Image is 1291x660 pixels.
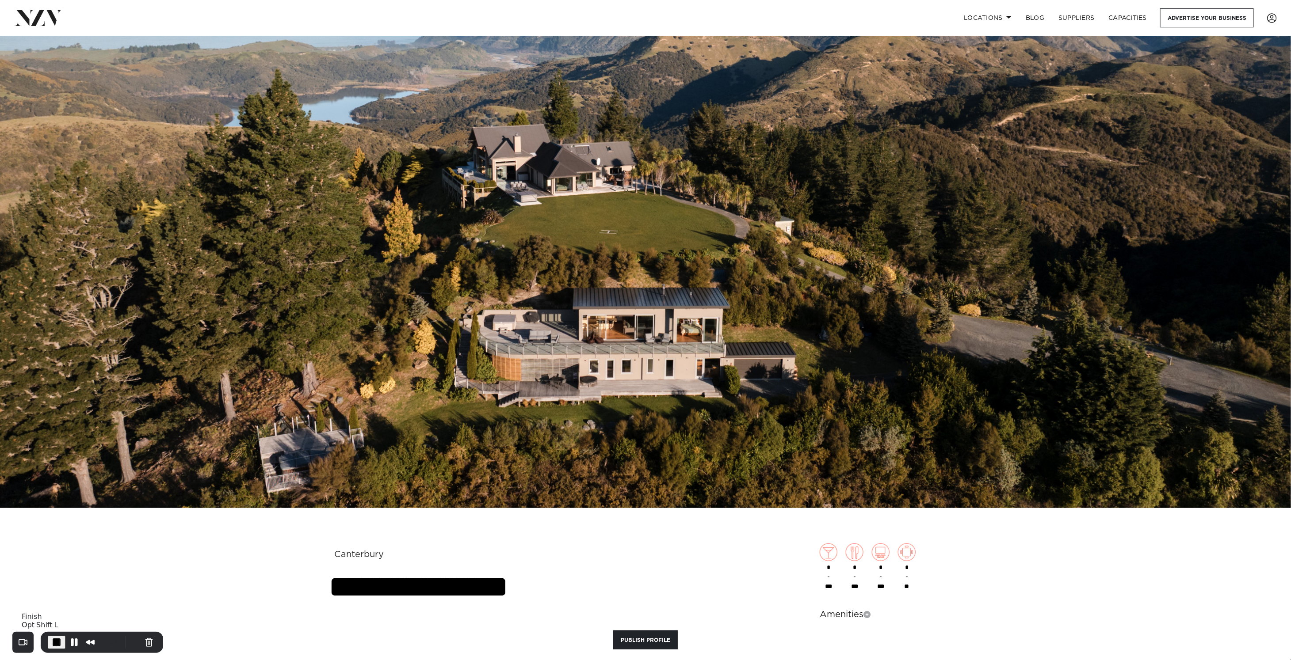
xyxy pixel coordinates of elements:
[1051,8,1101,27] a: SUPPLIERS
[820,608,964,621] h6: Amenities
[1019,8,1051,27] a: BLOG
[14,10,62,26] img: nzv-logo.png
[957,8,1019,27] a: Locations
[846,543,863,561] img: dining.png
[334,550,535,558] div: Canterbury
[872,543,890,561] img: theatre.png
[1160,8,1254,27] a: Advertise your business
[898,543,916,590] div: -
[898,543,916,561] img: meeting.png
[820,543,837,561] img: cocktail.png
[1102,8,1154,27] a: Capacities
[613,630,678,649] button: Publish Profile
[872,543,890,590] div: -
[820,543,837,590] div: -
[846,543,863,590] div: -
